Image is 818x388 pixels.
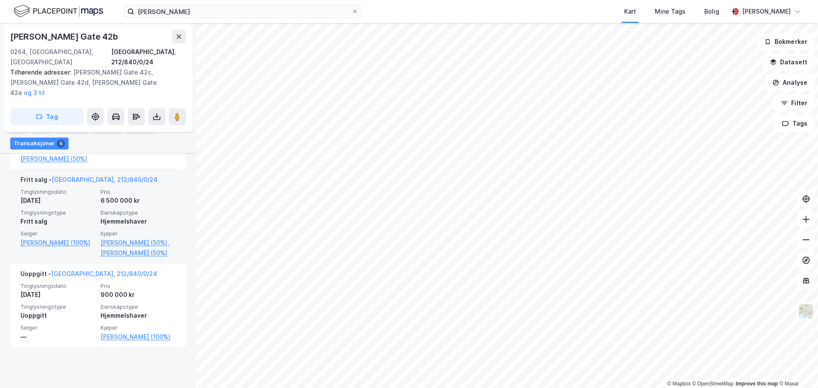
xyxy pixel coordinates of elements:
[20,324,95,331] span: Selger
[52,176,158,183] a: [GEOGRAPHIC_DATA], 212/840/0/24
[134,5,351,18] input: Søk på adresse, matrikkel, gårdeiere, leietakere eller personer
[101,324,176,331] span: Kjøper
[101,209,176,216] span: Eierskapstype
[101,188,176,195] span: Pris
[10,69,73,76] span: Tilhørende adresser:
[20,216,95,227] div: Fritt salg
[10,67,179,98] div: [PERSON_NAME] Gate 42c, [PERSON_NAME] Gate 42d, [PERSON_NAME] Gate 42e
[101,282,176,290] span: Pris
[101,310,176,321] div: Hjemmelshaver
[624,6,636,17] div: Kart
[101,238,176,248] a: [PERSON_NAME] (50%),
[101,216,176,227] div: Hjemmelshaver
[101,303,176,310] span: Eierskapstype
[10,137,69,149] div: Transaksjoner
[101,290,176,300] div: 900 000 kr
[101,248,176,258] a: [PERSON_NAME] (50%)
[20,175,158,188] div: Fritt salg -
[10,30,120,43] div: [PERSON_NAME] Gate 42b
[774,95,815,112] button: Filter
[765,74,815,91] button: Analyse
[111,47,186,67] div: [GEOGRAPHIC_DATA], 212/840/0/24
[20,332,95,342] div: —
[763,54,815,71] button: Datasett
[51,270,157,277] a: [GEOGRAPHIC_DATA], 212/840/0/24
[775,347,818,388] iframe: Chat Widget
[742,6,791,17] div: [PERSON_NAME]
[757,33,815,50] button: Bokmerker
[101,230,176,237] span: Kjøper
[57,139,65,147] div: 5
[20,269,157,282] div: Uoppgitt -
[775,115,815,132] button: Tags
[20,282,95,290] span: Tinglysningsdato
[20,230,95,237] span: Selger
[20,195,95,206] div: [DATE]
[736,381,778,387] a: Improve this map
[20,209,95,216] span: Tinglysningstype
[20,303,95,310] span: Tinglysningstype
[798,303,814,319] img: Z
[101,332,176,342] a: [PERSON_NAME] (100%)
[704,6,719,17] div: Bolig
[20,154,95,164] a: [PERSON_NAME] (50%)
[10,47,111,67] div: 0264, [GEOGRAPHIC_DATA], [GEOGRAPHIC_DATA]
[692,381,734,387] a: OpenStreetMap
[20,310,95,321] div: Uoppgitt
[20,238,95,248] a: [PERSON_NAME] (100%)
[20,290,95,300] div: [DATE]
[101,195,176,206] div: 6 500 000 kr
[14,4,103,19] img: logo.f888ab2527a4732fd821a326f86c7f29.svg
[10,108,84,125] button: Tag
[655,6,686,17] div: Mine Tags
[20,188,95,195] span: Tinglysningsdato
[667,381,691,387] a: Mapbox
